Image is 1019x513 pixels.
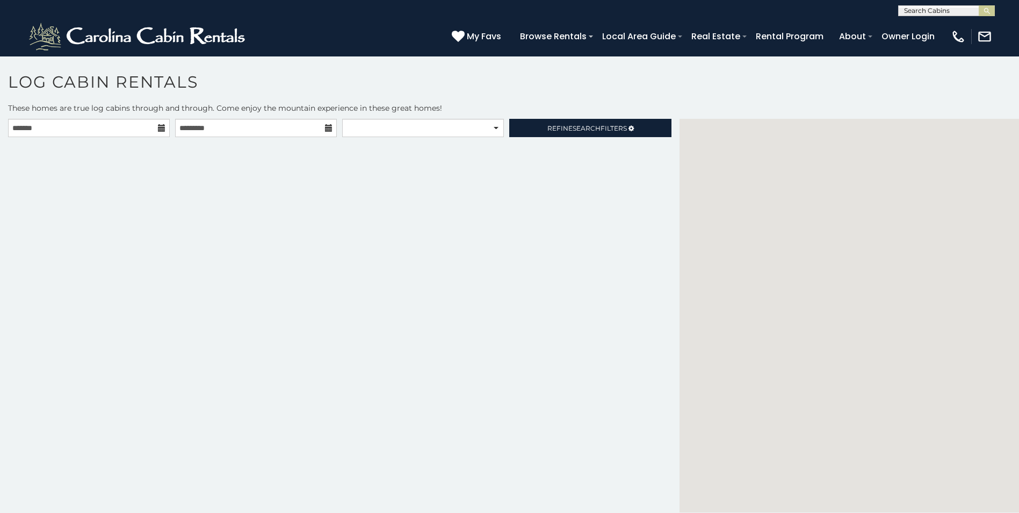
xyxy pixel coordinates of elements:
[452,30,504,44] a: My Favs
[467,30,501,43] span: My Favs
[515,27,592,46] a: Browse Rentals
[750,27,829,46] a: Rental Program
[977,29,992,44] img: mail-regular-white.png
[547,124,627,132] span: Refine Filters
[876,27,940,46] a: Owner Login
[509,119,671,137] a: RefineSearchFilters
[834,27,871,46] a: About
[951,29,966,44] img: phone-regular-white.png
[573,124,601,132] span: Search
[597,27,681,46] a: Local Area Guide
[686,27,746,46] a: Real Estate
[27,20,250,53] img: White-1-2.png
